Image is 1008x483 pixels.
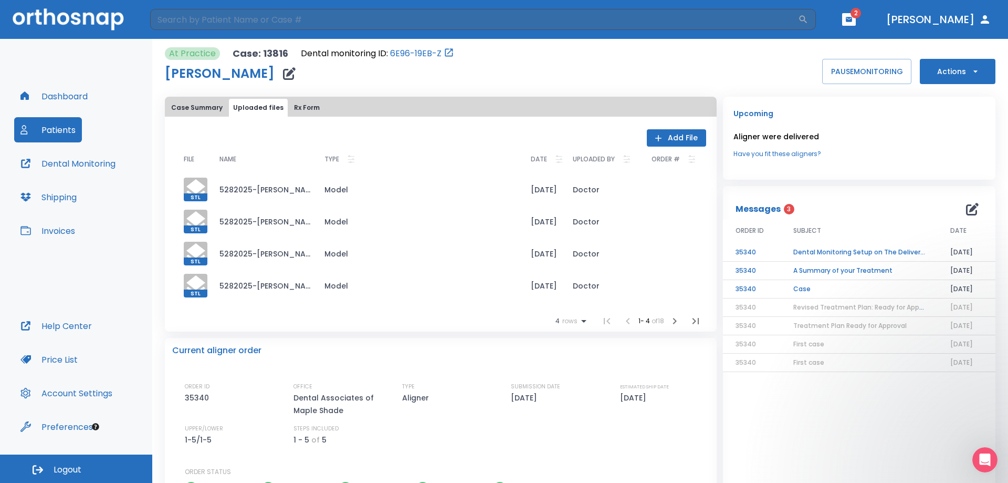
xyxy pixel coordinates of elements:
a: Have you fit these aligners? [733,149,985,159]
span: STL [184,290,207,297]
a: 6E96-19EB-Z [390,47,442,60]
button: Account Settings [14,381,119,406]
button: Case Summary [167,99,227,117]
span: STL [184,193,207,201]
button: Add File [647,129,706,147]
iframe: Intercom live chat [972,447,997,472]
p: Aligner [402,392,433,404]
span: 3 [784,204,794,214]
p: TYPE [402,382,415,392]
button: Uploaded files [229,99,288,117]
span: [DATE] [950,303,973,312]
p: ESTIMATED SHIP DATE [620,382,669,392]
h1: [PERSON_NAME] [165,67,275,80]
p: UPLOADED BY [573,153,615,166]
button: Patients [14,117,82,142]
td: 35340 [723,243,781,262]
span: STL [184,225,207,233]
td: Model [316,205,522,238]
span: 35340 [736,340,756,348]
td: Model [316,270,522,302]
div: Open patient in dental monitoring portal [301,47,454,60]
td: Doctor [564,238,643,270]
span: Logout [54,464,81,476]
p: DATE [531,153,547,166]
p: 35340 [185,392,213,404]
td: Doctor [564,270,643,302]
span: [DATE] [950,340,973,348]
p: 5 [322,434,327,446]
span: 35340 [736,321,756,330]
td: 5282025-[PERSON_NAME]-mandibular.stl_simplified.stl [211,173,316,205]
span: 2 [850,8,861,18]
p: 1-5/1-5 [185,434,215,446]
td: Model [316,173,522,205]
button: Invoices [14,218,81,243]
p: [DATE] [620,392,650,404]
td: Doctor [564,205,643,238]
p: SUBMISSION DATE [511,382,560,392]
button: Price List [14,347,84,372]
span: of 18 [652,316,664,325]
span: [DATE] [950,358,973,367]
td: Dental Monitoring Setup on The Delivery Day [781,243,938,262]
span: ORDER ID [736,226,764,235]
button: Dashboard [14,84,94,109]
p: Current aligner order [172,344,261,357]
p: ORDER # [652,153,680,166]
span: 35340 [736,358,756,367]
p: Dental Associates of Maple Shade [293,392,383,417]
button: PAUSEMONITORING [822,59,911,84]
span: NAME [219,156,236,162]
button: Actions [920,59,995,84]
p: 1 - 5 [293,434,309,446]
td: 5282025-[PERSON_NAME]-occlusionsecond.stl_simplified.stl [211,205,316,238]
p: STEPS INCLUDED [293,424,339,434]
p: TYPE [324,153,339,166]
td: [DATE] [522,173,564,205]
td: [DATE] [522,270,564,302]
span: Revised Treatment Plan: Ready for Approval [793,303,935,312]
span: 35340 [736,303,756,312]
span: Treatment Plan Ready for Approval [793,321,907,330]
input: Search by Patient Name or Case # [150,9,798,30]
div: tabs [167,99,715,117]
td: 35340 [723,280,781,299]
td: 5282025-[PERSON_NAME]-maxillary.stl_simplified.stl [211,270,316,302]
div: Tooltip anchor [91,422,100,431]
p: of [311,434,320,446]
span: STL [184,258,207,265]
span: [DATE] [950,321,973,330]
span: 1 - 4 [638,316,652,325]
td: Model [316,238,522,270]
td: [DATE] [938,243,995,262]
td: A Summary of your Treatment [781,262,938,280]
td: [DATE] [522,205,564,238]
button: Dental Monitoring [14,151,122,176]
p: OFFICE [293,382,312,392]
p: [DATE] [511,392,541,404]
img: Orthosnap [13,8,124,30]
td: Case [781,280,938,299]
button: Shipping [14,184,83,210]
button: Help Center [14,313,98,338]
p: UPPER/LOWER [185,424,223,434]
td: [DATE] [522,238,564,270]
p: Dental monitoring ID: [301,47,388,60]
button: Preferences [14,414,99,439]
span: 4 [555,317,560,325]
span: First case [793,340,824,348]
button: [PERSON_NAME] [882,10,995,29]
span: DATE [950,226,967,235]
span: rows [560,317,577,325]
button: Rx Form [290,99,324,117]
p: ORDER ID [185,382,209,392]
